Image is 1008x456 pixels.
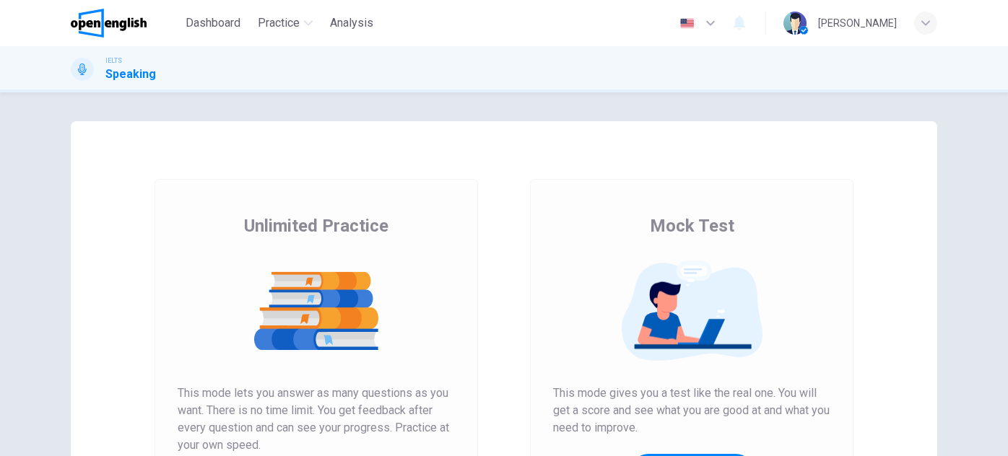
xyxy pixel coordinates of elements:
[818,14,897,32] div: [PERSON_NAME]
[258,14,300,32] span: Practice
[71,9,180,38] a: OpenEnglish logo
[105,56,122,66] span: IELTS
[252,10,318,36] button: Practice
[105,66,156,83] h1: Speaking
[678,18,696,29] img: en
[330,14,373,32] span: Analysis
[180,10,246,36] button: Dashboard
[783,12,807,35] img: Profile picture
[186,14,240,32] span: Dashboard
[324,10,379,36] button: Analysis
[178,385,455,454] span: This mode lets you answer as many questions as you want. There is no time limit. You get feedback...
[650,214,734,237] span: Mock Test
[244,214,388,237] span: Unlimited Practice
[71,9,147,38] img: OpenEnglish logo
[553,385,830,437] span: This mode gives you a test like the real one. You will get a score and see what you are good at a...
